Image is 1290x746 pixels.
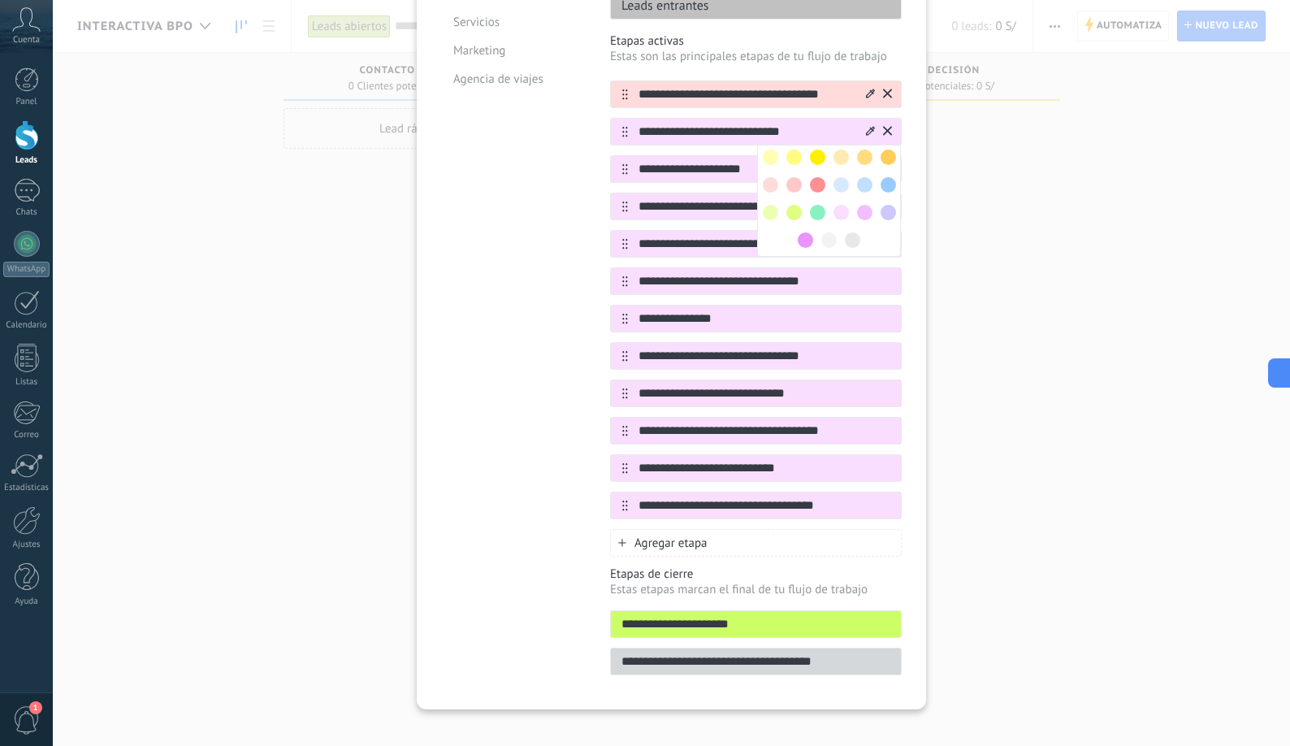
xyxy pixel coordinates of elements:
[610,33,902,49] p: Etapas activas
[13,35,40,46] span: Cuenta
[3,207,50,218] div: Chats
[3,155,50,166] div: Leads
[3,320,50,331] div: Calendario
[29,701,42,714] span: 1
[3,262,50,277] div: WhatsApp
[610,49,902,64] p: Estas son las principales etapas de tu flujo de trabajo
[634,536,708,551] span: Agregar etapa
[3,483,50,493] div: Estadísticas
[441,37,586,65] li: Marketing
[441,8,586,37] li: Servicios
[3,540,50,550] div: Ajustes
[610,582,902,597] p: Estas etapas marcan el final de tu flujo de trabajo
[610,566,902,582] p: Etapas de cierre
[3,97,50,107] div: Panel
[441,65,586,93] li: Agencia de viajes
[3,377,50,388] div: Listas
[3,596,50,607] div: Ayuda
[3,430,50,440] div: Correo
